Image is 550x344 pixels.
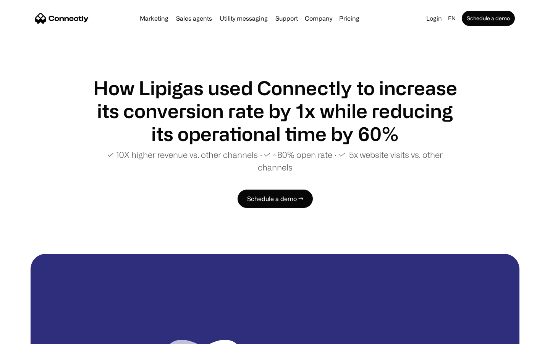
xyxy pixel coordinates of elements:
a: Schedule a demo [462,11,515,26]
a: Pricing [336,15,362,21]
aside: Language selected: English [8,330,46,341]
a: Utility messaging [217,15,271,21]
a: Schedule a demo → [238,190,313,208]
div: Company [305,13,332,24]
div: Company [302,13,335,24]
h1: How Lipigas used Connectly to increase its conversion rate by 1x while reducing its operational t... [92,76,458,145]
a: Sales agents [173,15,215,21]
a: Marketing [137,15,171,21]
p: ✓ 10X higher revenue vs. other channels ∙ ✓ ~80% open rate ∙ ✓ 5x website visits vs. other channels [92,148,458,174]
a: Login [423,13,445,24]
a: Support [272,15,301,21]
ul: Language list [15,331,46,341]
div: en [445,13,460,24]
a: home [35,13,89,24]
div: en [448,13,456,24]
